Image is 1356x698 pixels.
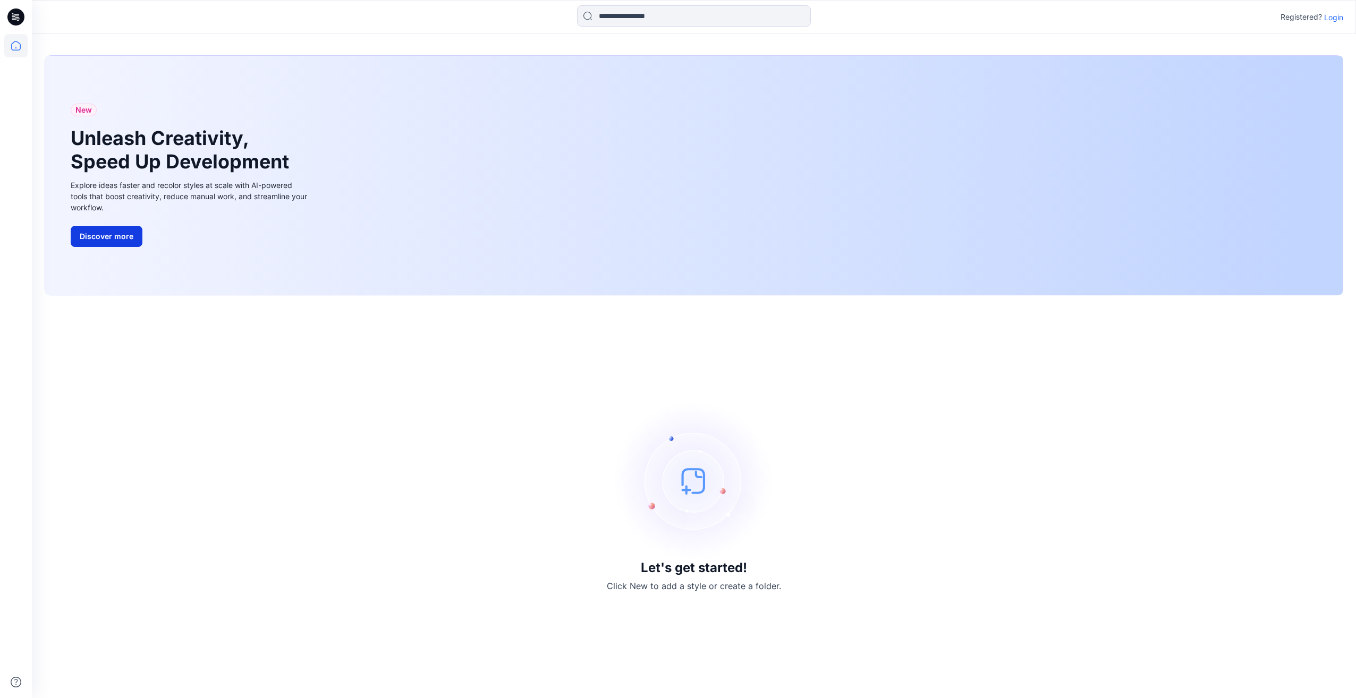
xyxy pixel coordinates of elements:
p: Login [1324,12,1343,23]
button: Discover more [71,226,142,247]
img: empty-state-image.svg [614,401,774,560]
p: Registered? [1281,11,1322,23]
span: New [75,104,92,116]
h3: Let's get started! [641,560,747,575]
p: Click New to add a style or create a folder. [607,580,781,592]
h1: Unleash Creativity, Speed Up Development [71,127,294,173]
div: Explore ideas faster and recolor styles at scale with AI-powered tools that boost creativity, red... [71,180,310,213]
a: Discover more [71,226,310,247]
